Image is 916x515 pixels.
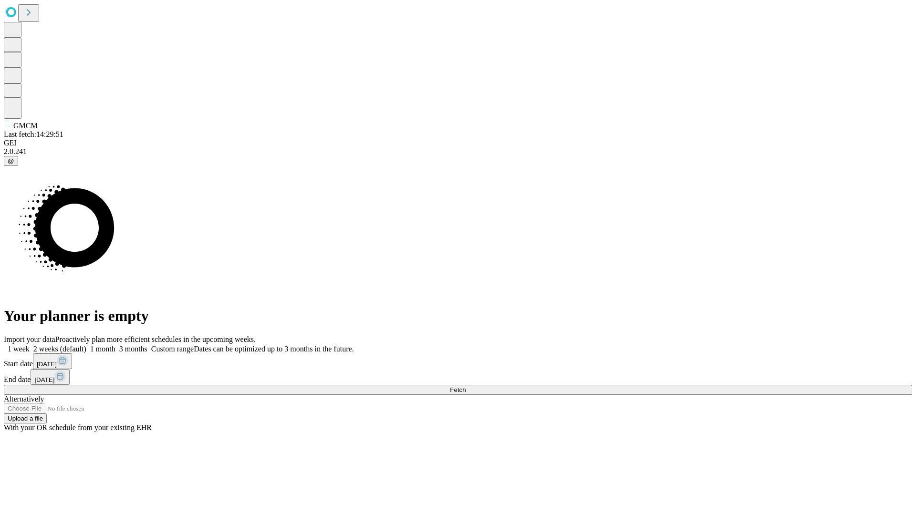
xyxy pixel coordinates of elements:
[4,423,152,432] span: With your OR schedule from your existing EHR
[151,345,194,353] span: Custom range
[4,369,912,385] div: End date
[34,376,54,383] span: [DATE]
[8,345,30,353] span: 1 week
[450,386,466,393] span: Fetch
[55,335,256,343] span: Proactively plan more efficient schedules in the upcoming weeks.
[4,395,44,403] span: Alternatively
[4,156,18,166] button: @
[8,157,14,165] span: @
[4,353,912,369] div: Start date
[4,307,912,325] h1: Your planner is empty
[194,345,354,353] span: Dates can be optimized up to 3 months in the future.
[31,369,70,385] button: [DATE]
[4,147,912,156] div: 2.0.241
[119,345,147,353] span: 3 months
[4,139,912,147] div: GEI
[33,353,72,369] button: [DATE]
[13,122,38,130] span: GMCM
[4,413,47,423] button: Upload a file
[4,385,912,395] button: Fetch
[90,345,115,353] span: 1 month
[4,130,63,138] span: Last fetch: 14:29:51
[4,335,55,343] span: Import your data
[37,360,57,368] span: [DATE]
[33,345,86,353] span: 2 weeks (default)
